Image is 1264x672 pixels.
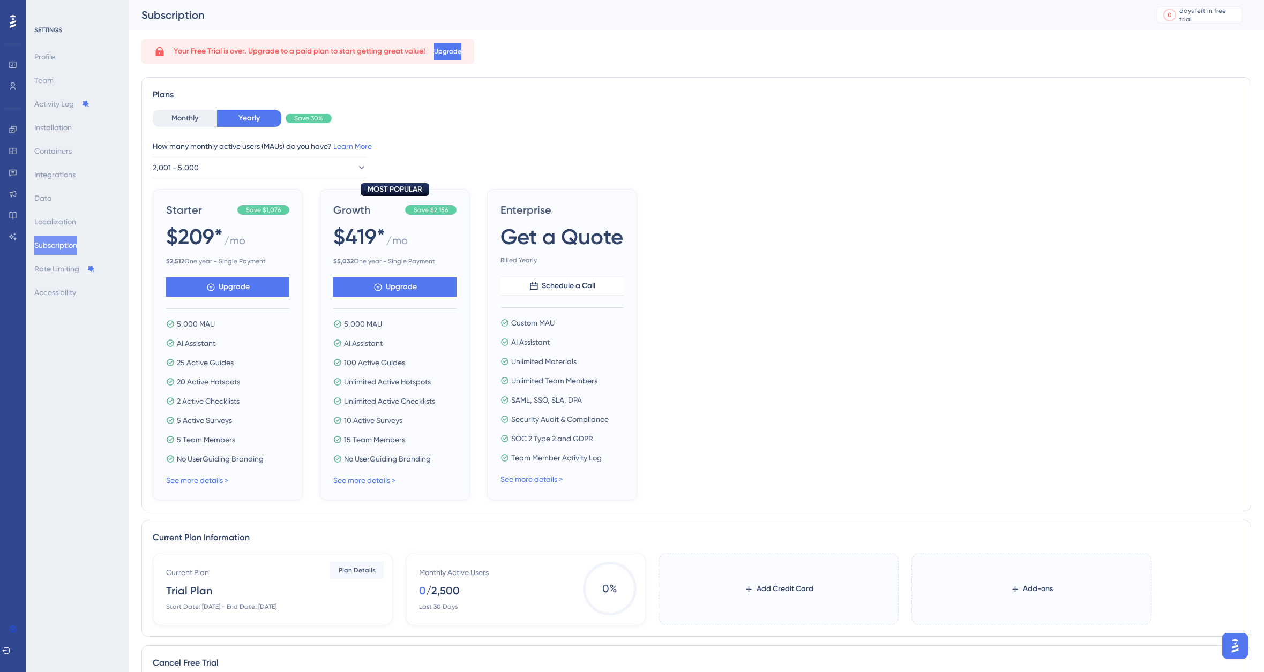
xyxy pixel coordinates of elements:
[153,157,367,178] button: 2,001 - 5,000
[542,280,595,292] span: Schedule a Call
[174,45,425,58] span: Your Free Trial is over. Upgrade to a paid plan to start getting great value!
[153,140,1240,153] div: How many monthly active users (MAUs) do you have?
[500,475,563,484] a: See more details >
[333,222,385,252] span: $419*
[294,114,323,123] span: Save 30%
[511,374,597,387] span: Unlimited Team Members
[166,277,289,297] button: Upgrade
[153,531,1240,544] div: Current Plan Information
[166,257,289,266] span: One year - Single Payment
[153,110,217,127] button: Monthly
[177,414,232,427] span: 5 Active Surveys
[500,202,624,217] span: Enterprise
[511,432,593,445] span: SOC 2 Type 2 and GDPR
[434,47,461,56] span: Upgrade
[1168,11,1172,19] div: 0
[217,110,281,127] button: Yearly
[34,71,54,90] button: Team
[177,337,215,350] span: AI Assistant
[386,281,417,293] span: Upgrade
[34,188,52,208] button: Data
[166,202,233,217] span: Starter
[500,256,624,265] span: Billed Yearly
[333,277,457,297] button: Upgrade
[34,94,90,114] button: Activity Log
[166,258,184,265] b: $ 2,512
[344,433,405,446] span: 15 Team Members
[34,118,72,137] button: Installation
[511,336,550,349] span: AI Assistant
[34,259,95,278] button: Rate Limiting
[246,206,281,214] span: Save $1,076
[339,566,376,575] span: Plan Details
[177,375,240,388] span: 20 Active Hotspots
[34,141,72,161] button: Containers
[583,562,637,615] span: 0 %
[434,43,461,60] button: Upgrade
[744,579,813,599] button: Add Credit Card
[344,318,382,330] span: 5,000 MAU
[219,281,250,293] span: Upgrade
[344,395,435,407] span: Unlimited Active Checklists
[153,161,199,174] span: 2,001 - 5,000
[511,451,602,464] span: Team Member Activity Log
[330,562,384,579] button: Plan Details
[333,258,354,265] b: $ 5,032
[500,276,624,296] button: Schedule a Call
[757,583,813,595] span: Add Credit Card
[1219,630,1251,662] iframe: UserGuiding AI Assistant Launcher
[344,452,431,465] span: No UserGuiding Branding
[511,394,582,406] span: SAML, SSO, SLA, DPA
[333,142,372,150] a: Learn More
[344,356,405,369] span: 100 Active Guides
[500,222,623,252] span: Get a Quote
[177,356,234,369] span: 25 Active Guides
[511,316,555,329] span: Custom MAU
[34,165,76,184] button: Integrations
[344,375,431,388] span: Unlimited Active Hotspots
[34,26,121,34] div: SETTINGS
[34,236,77,255] button: Subscription
[386,233,408,253] span: / mo
[177,452,264,465] span: No UserGuiding Branding
[177,318,215,330] span: 5,000 MAU
[166,566,209,579] div: Current Plan
[153,88,1240,101] div: Plans
[511,413,609,426] span: Security Audit & Compliance
[1023,583,1053,595] span: Add-ons
[333,476,395,485] a: See more details >
[166,583,212,598] div: Trial Plan
[177,433,235,446] span: 5 Team Members
[177,395,240,407] span: 2 Active Checklists
[333,202,401,217] span: Growth
[166,602,276,611] div: Start Date: [DATE] - End Date: [DATE]
[166,222,223,252] span: $209*
[511,355,577,368] span: Unlimited Materials
[426,583,460,598] div: / 2,500
[166,476,228,485] a: See more details >
[419,566,489,579] div: Monthly Active Users
[224,233,245,253] span: / mo
[333,257,457,266] span: One year - Single Payment
[361,183,429,196] div: MOST POPULAR
[414,206,448,214] span: Save $2,156
[344,337,383,350] span: AI Assistant
[141,7,1130,22] div: Subscription
[34,47,55,66] button: Profile
[344,414,402,427] span: 10 Active Surveys
[1011,579,1053,599] button: Add-ons
[1179,6,1239,24] div: days left in free trial
[419,602,458,611] div: Last 30 Days
[419,583,426,598] div: 0
[34,212,76,231] button: Localization
[153,656,1240,669] div: Cancel Free Trial
[34,283,76,302] button: Accessibility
